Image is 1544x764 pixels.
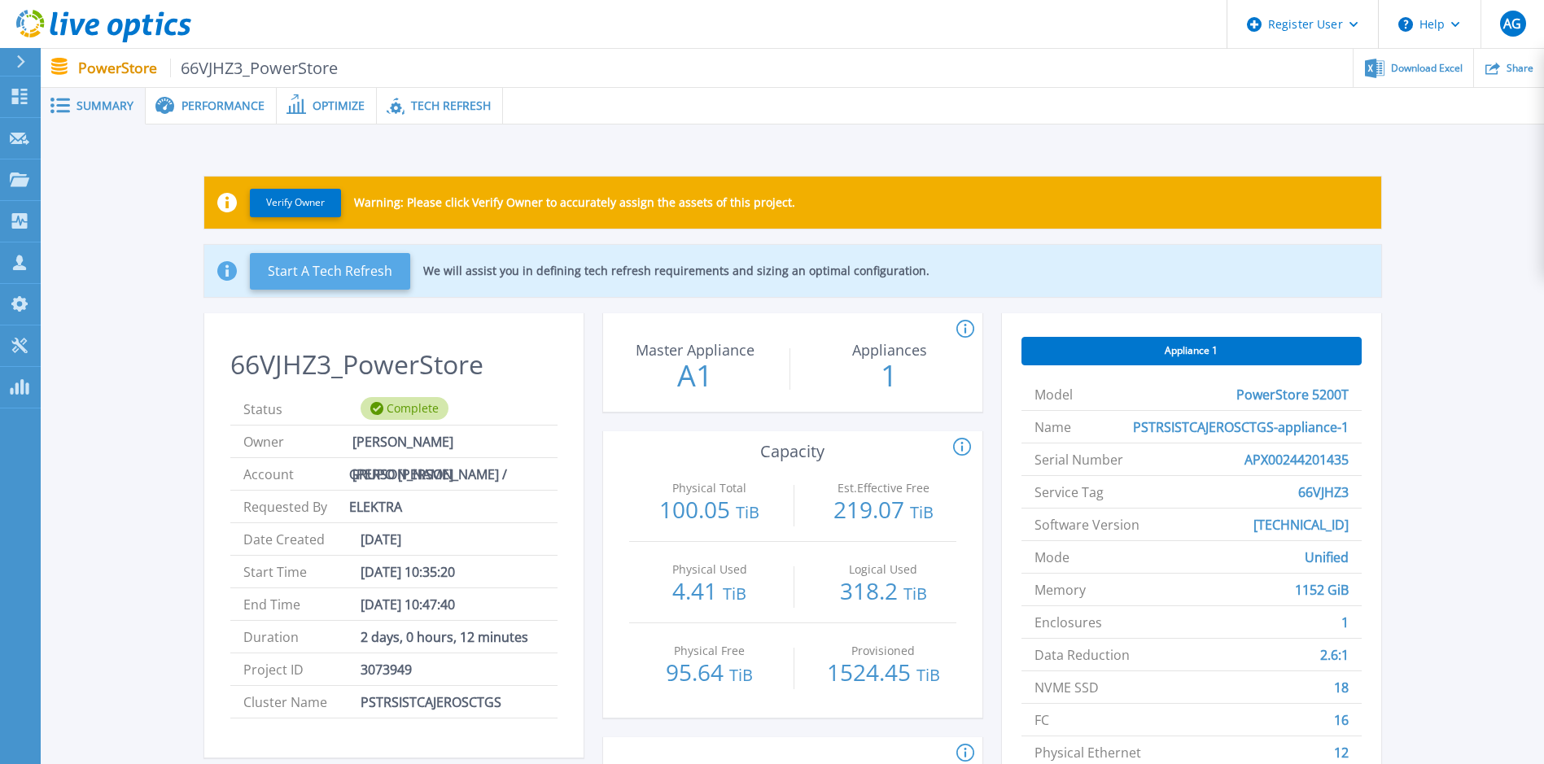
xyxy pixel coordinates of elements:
span: [DATE] 10:35:20 [361,556,455,587]
span: TiB [903,583,927,605]
span: Appliance 1 [1165,344,1218,357]
span: End Time [243,588,361,620]
span: Data Reduction [1034,639,1130,670]
span: TiB [910,501,934,523]
span: Service Tag [1034,476,1104,508]
span: TiB [736,501,759,523]
span: Mode [1034,541,1069,573]
span: Cluster Name [243,686,361,718]
p: Est.Effective Free [815,482,952,494]
span: 66VJHZ3 [1298,476,1349,508]
p: Physical Free [641,645,778,657]
span: 1 [1341,606,1349,638]
span: Requested By [243,491,361,522]
span: [DATE] 10:47:40 [361,588,455,620]
span: Account [243,458,350,490]
span: Tech Refresh [411,100,491,111]
span: 1152 GiB [1295,574,1349,605]
span: 2 days, 0 hours, 12 minutes [361,621,528,653]
div: Complete [361,397,448,420]
span: Download Excel [1391,63,1463,73]
span: AG [1503,17,1521,30]
p: We will assist you in defining tech refresh requirements and sizing an optimal configuration. [423,264,929,277]
p: Master Appliance [608,343,782,357]
span: 66VJHZ3_PowerStore [170,59,339,77]
span: Memory [1034,574,1086,605]
span: TiB [729,664,753,686]
span: PowerStore 5200T [1236,378,1349,410]
span: Unified [1305,541,1349,573]
span: Owner [243,426,353,457]
h2: 66VJHZ3_PowerStore [230,350,558,380]
span: 16 [1334,704,1349,736]
p: Provisioned [815,645,952,657]
span: PSTRSISTCAJEROSCTGS [361,686,501,718]
span: Optimize [313,100,365,111]
span: APX00244201435 [1244,443,1349,475]
span: [PERSON_NAME] [PERSON_NAME] [352,426,544,457]
span: Enclosures [1034,606,1102,638]
span: [DATE] [361,523,401,555]
p: 95.64 [637,661,783,687]
p: Physical Used [641,564,778,575]
span: PSTRSISTCAJEROSCTGS-appliance-1 [1133,411,1349,443]
span: Project ID [243,653,361,685]
p: A1 [604,361,786,391]
span: 2.6:1 [1320,639,1349,670]
p: PowerStore [78,59,339,77]
p: 1 [798,361,981,391]
span: Status [243,393,361,425]
p: Warning: Please click Verify Owner to accurately assign the assets of this project. [354,196,795,209]
p: 100.05 [637,498,783,524]
span: Name [1034,411,1071,443]
span: NVME SSD [1034,671,1099,703]
span: Serial Number [1034,443,1123,475]
span: Performance [182,100,265,111]
span: Model [1034,378,1073,410]
p: 4.41 [637,579,783,605]
span: FC [1034,704,1049,736]
span: 18 [1334,671,1349,703]
span: Duration [243,621,361,653]
span: GRUPO [PERSON_NAME] / ELEKTRA [349,458,544,490]
span: Date Created [243,523,361,555]
span: Summary [77,100,133,111]
p: 219.07 [811,498,956,524]
button: Verify Owner [250,189,341,217]
p: 1524.45 [811,661,956,687]
span: Software Version [1034,509,1139,540]
p: 318.2 [811,579,956,605]
span: TiB [916,664,940,686]
p: Physical Total [641,482,778,494]
span: Share [1507,63,1533,73]
span: TiB [723,583,746,605]
span: [TECHNICAL_ID] [1253,509,1349,540]
span: Start Time [243,556,361,587]
span: 3073949 [361,653,412,685]
p: Logical Used [815,564,952,575]
button: Start A Tech Refresh [250,253,410,290]
p: Appliances [803,343,977,357]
